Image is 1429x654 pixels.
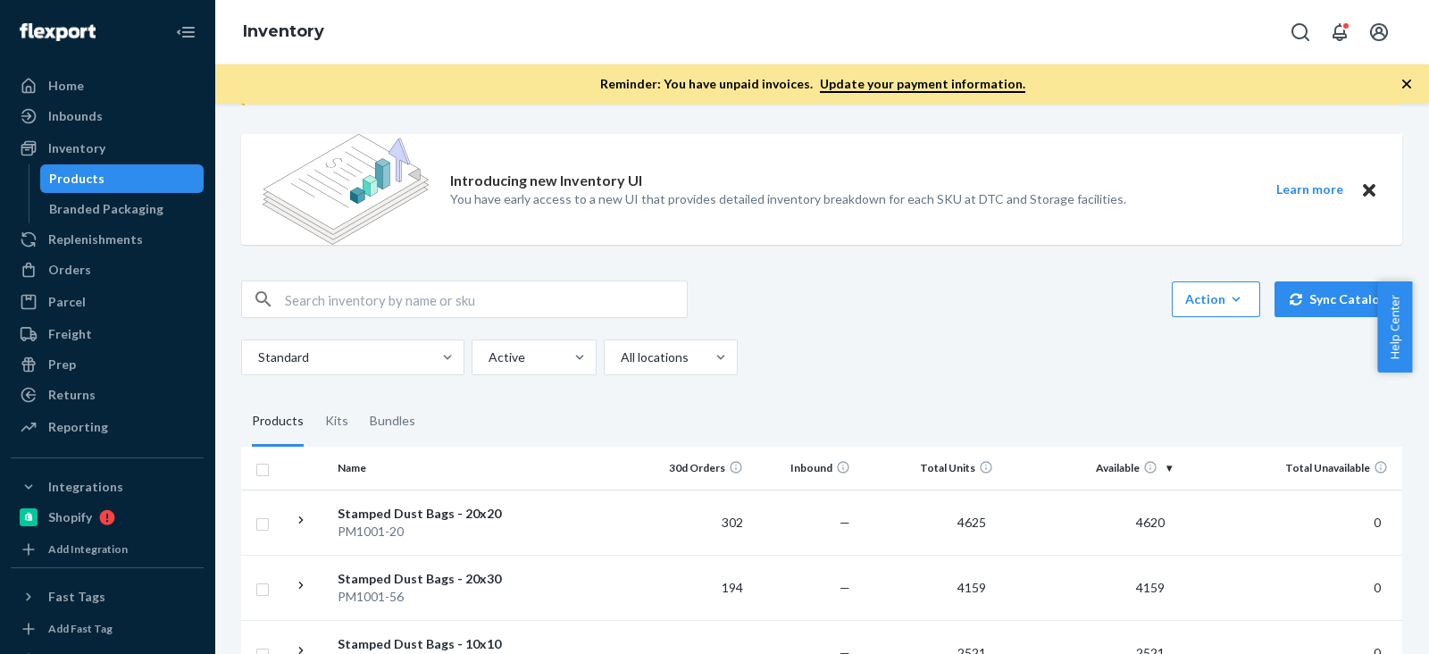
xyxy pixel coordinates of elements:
a: Reporting [11,413,204,441]
p: You have early access to a new UI that provides detailed inventory breakdown for each SKU at DTC ... [450,190,1126,208]
a: Shopify [11,503,204,532]
button: Open notifications [1322,14,1358,50]
div: Add Fast Tag [48,621,113,636]
button: Learn more [1265,179,1354,201]
button: Action [1172,281,1260,317]
img: new-reports-banner-icon.82668bd98b6a51aee86340f2a7b77ae3.png [263,134,429,245]
a: Add Fast Tag [11,618,204,640]
th: Available [1000,447,1179,490]
td: 302 [643,490,750,555]
div: Add Integration [48,541,128,557]
span: — [840,515,850,530]
p: Reminder: You have unpaid invoices. [600,75,1025,93]
span: 0 [1366,515,1388,530]
th: Name [330,447,531,490]
button: Close [1358,179,1381,201]
ol: breadcrumbs [229,6,338,58]
div: Stamped Dust Bags - 20x30 [338,570,524,588]
div: Branded Packaging [49,200,163,218]
div: Kits [325,397,348,447]
input: Active [487,348,489,366]
span: 4620 [1129,515,1172,530]
img: Flexport logo [20,23,96,41]
div: Shopify [48,508,92,526]
div: Replenishments [48,231,143,248]
input: Search inventory by name or sku [285,281,687,317]
div: Prep [48,356,76,373]
div: Action [1185,290,1247,308]
a: Branded Packaging [40,195,205,223]
th: Inbound [750,447,857,490]
span: 4159 [1129,580,1172,595]
th: 30d Orders [643,447,750,490]
th: Total Units [857,447,1000,490]
button: Sync Catalog [1274,281,1402,317]
p: Introducing new Inventory UI [450,171,642,191]
a: Inbounds [11,102,204,130]
div: Reporting [48,418,108,436]
button: Open Search Box [1283,14,1318,50]
a: Home [11,71,204,100]
div: Stamped Dust Bags - 10x10 [338,635,524,653]
div: Returns [48,386,96,404]
div: Integrations [48,478,123,496]
a: Orders [11,256,204,284]
div: Inventory [48,139,105,157]
div: Orders [48,261,91,279]
div: Stamped Dust Bags - 20x20 [338,505,524,523]
a: Prep [11,350,204,379]
a: Inventory [11,134,204,163]
a: Returns [11,381,204,409]
div: Home [48,77,84,95]
span: — [840,580,850,595]
a: Add Integration [11,539,204,560]
button: Integrations [11,473,204,501]
a: Products [40,164,205,193]
td: 194 [643,555,750,620]
div: Freight [48,325,92,343]
span: 4625 [950,515,993,530]
div: Products [49,170,104,188]
button: Fast Tags [11,583,204,611]
a: Parcel [11,288,204,316]
a: Update your payment information. [820,76,1025,93]
span: 4159 [950,580,993,595]
span: 0 [1366,580,1388,595]
button: Help Center [1377,281,1412,373]
input: All locations [619,348,621,366]
a: Freight [11,320,204,348]
th: Total Unavailable [1179,447,1402,490]
div: Fast Tags [48,588,105,606]
button: Open account menu [1361,14,1397,50]
div: PM1001-56 [338,588,524,606]
div: Bundles [370,397,415,447]
div: PM1001-20 [338,523,524,541]
div: Parcel [48,293,86,311]
button: Close Navigation [168,14,204,50]
input: Standard [256,348,258,366]
div: Inbounds [48,107,103,125]
a: Inventory [243,21,324,41]
div: Products [252,397,304,447]
a: Replenishments [11,225,204,254]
